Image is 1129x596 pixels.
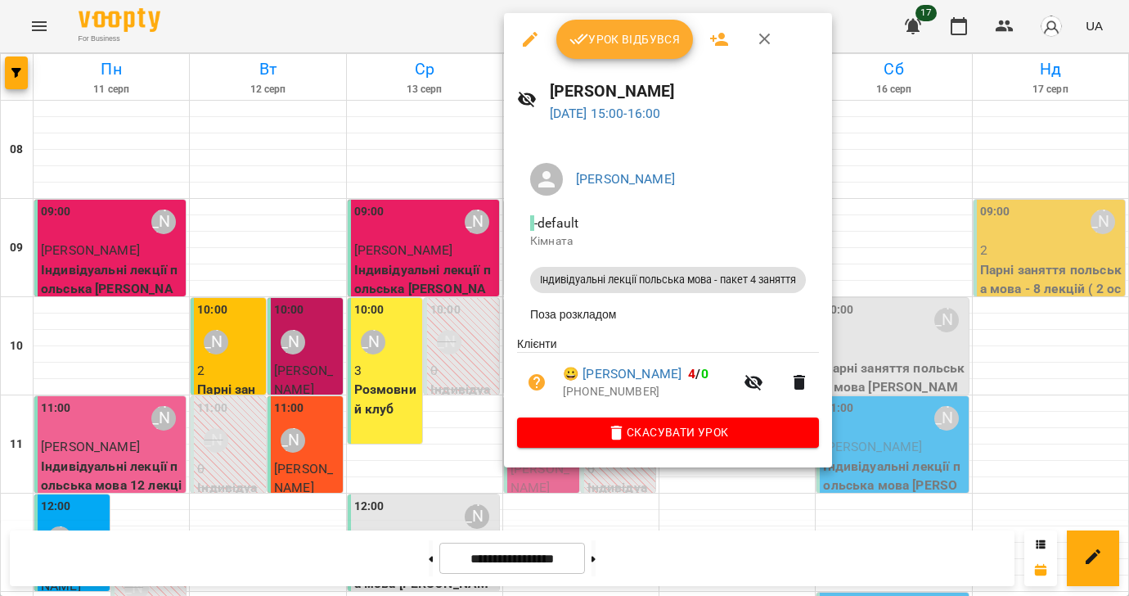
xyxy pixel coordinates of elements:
a: [PERSON_NAME] [576,171,675,187]
span: Індивідуальні лекції польська мова - пакет 4 заняття [530,273,806,287]
span: 4 [688,366,695,382]
button: Скасувати Урок [517,418,819,447]
a: 😀 [PERSON_NAME] [563,364,681,384]
li: Поза розкладом [517,300,819,329]
span: 0 [701,366,708,382]
h6: [PERSON_NAME] [550,79,819,104]
span: Скасувати Урок [530,422,806,442]
p: [PHONE_NUMBER] [563,384,734,400]
button: Урок відбувся [556,20,694,59]
p: Кімната [530,233,806,250]
span: Урок відбувся [569,29,681,49]
span: - default [530,215,582,231]
b: / [688,366,708,382]
ul: Клієнти [517,336,819,418]
a: [DATE] 15:00-16:00 [550,106,661,121]
button: Візит ще не сплачено. Додати оплату? [517,363,556,402]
